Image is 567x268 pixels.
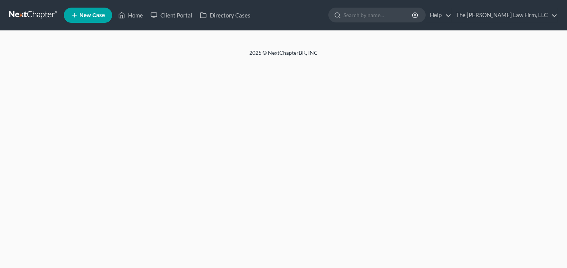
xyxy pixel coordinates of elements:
[79,13,105,18] span: New Case
[67,49,500,63] div: 2025 © NextChapterBK, INC
[426,8,451,22] a: Help
[147,8,196,22] a: Client Portal
[344,8,413,22] input: Search by name...
[196,8,254,22] a: Directory Cases
[452,8,557,22] a: The [PERSON_NAME] Law Firm, LLC
[114,8,147,22] a: Home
